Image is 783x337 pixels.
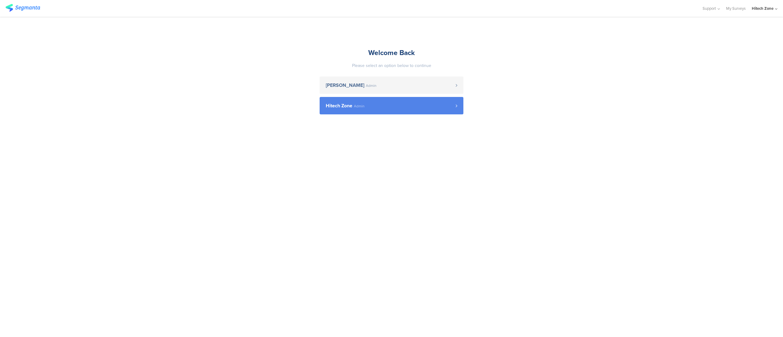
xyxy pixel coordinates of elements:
[326,83,364,88] span: [PERSON_NAME]
[354,104,365,108] span: Admin
[320,47,463,58] div: Welcome Back
[366,84,377,87] span: Admin
[752,6,774,11] div: Hitech Zone
[6,4,40,12] img: segmanta logo
[320,76,463,94] a: [PERSON_NAME] Admin
[320,97,463,114] a: Hitech Zone Admin
[703,6,716,11] span: Support
[320,62,463,69] div: Please select an option below to continue
[326,103,352,108] span: Hitech Zone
